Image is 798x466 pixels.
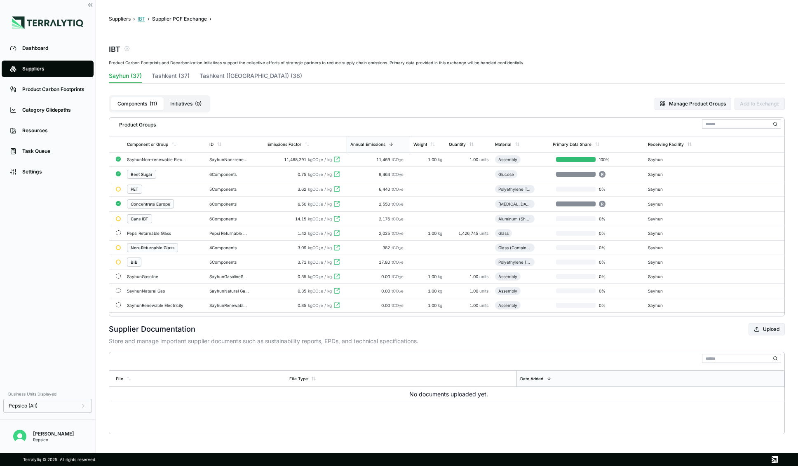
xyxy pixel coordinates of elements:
div: Sayhun [648,260,688,265]
div: Non-Returnable Glass [131,245,174,250]
span: tCO e [392,157,404,162]
div: SayhunRenewable Electricity [127,303,186,308]
span: kgCO e / kg [308,187,332,192]
span: kg [438,274,442,279]
span: ( 11 ) [150,101,157,107]
button: Supplier PCF Exchange [152,16,207,22]
span: 0 % [596,231,622,236]
sub: 2 [319,247,321,251]
div: Product Carbon Footprints and Decarbonization Initiatives support the collective efforts of strat... [109,60,785,65]
sub: 2 [319,173,321,177]
div: Emissions Factor [268,142,301,147]
div: Sayhun [648,303,688,308]
span: tCO e [392,245,404,250]
span: 0.00 [381,288,392,293]
div: Assembly [498,303,517,308]
sub: 2 [399,261,401,265]
span: 1.42 [298,231,306,236]
button: Suppliers [109,16,131,22]
span: 3.09 [298,245,306,250]
sub: 2 [399,203,401,207]
button: Tashkent (37) [152,72,190,83]
button: Manage Product Groups [655,98,731,110]
sub: 2 [319,304,321,308]
div: SayhunNon-renewable Electricity [127,157,186,162]
div: Material [495,142,512,147]
span: tCO e [392,201,404,206]
div: IBT [109,43,120,54]
span: kgCO e / kg [308,274,332,279]
span: 2,550 [379,201,392,206]
div: Sayhun [648,231,688,236]
sub: 2 [399,247,401,251]
div: Sayhun [648,245,688,250]
span: › [209,16,211,22]
div: File [116,376,123,381]
span: 100 % [596,157,622,162]
span: units [479,303,488,308]
div: Task Queue [22,148,85,155]
span: 3.71 [298,260,306,265]
span: 1.00 [469,288,479,293]
span: › [133,16,135,22]
div: [MEDICAL_DATA] [498,201,531,206]
div: File Type [289,376,308,381]
span: 0.35 [298,303,306,308]
sub: 2 [399,304,401,308]
div: Sayhun [648,157,688,162]
div: 5 Components [209,260,261,265]
span: 0 % [596,245,622,250]
div: PET [131,187,138,192]
span: tCO e [392,172,404,177]
div: 5 Components [209,187,261,192]
span: tCO e [392,187,404,192]
sub: 2 [319,261,321,265]
span: kgCO e / kg [308,231,332,236]
sub: 2 [319,218,321,222]
div: Beet Sugar [131,172,153,177]
div: Assembly [498,274,517,279]
span: 1.00 [428,288,438,293]
span: 0 % [596,303,622,308]
span: 1.00 [469,274,479,279]
div: Sayhun [648,201,688,206]
span: 0 % [596,260,622,265]
span: 1.00 [428,231,438,236]
sub: 2 [319,290,321,294]
button: Upload [749,323,785,335]
td: No documents uploaded yet. [109,387,784,402]
div: Assembly [498,157,517,162]
span: 2,176 [379,216,392,221]
button: IBT [138,16,145,22]
span: ( 0 ) [195,101,202,107]
span: kgCO e / kg [308,172,332,177]
span: 0 % [596,216,622,221]
span: kgCO e / kg [308,260,332,265]
span: 0.00 [381,274,392,279]
span: 1.00 [428,274,438,279]
span: 1.00 [469,303,479,308]
div: Polyethylene Terephthalate (Pet) [498,187,531,192]
span: tCO e [392,303,404,308]
span: kg [438,231,442,236]
span: 0 % [596,187,622,192]
button: Open user button [10,426,30,446]
span: kgCO e / kg [308,288,332,293]
span: units [479,157,488,162]
div: Suppliers [22,66,85,72]
div: 6 Components [209,216,261,221]
span: kg [438,157,442,162]
div: Component or Group [127,142,168,147]
span: units [479,231,488,236]
div: [PERSON_NAME] [33,431,74,437]
div: Cans IBT [131,216,148,221]
div: Sayhun [648,274,688,279]
sub: 2 [319,203,321,207]
span: kg [438,303,442,308]
div: Quantity [449,142,466,147]
div: 6 Components [209,172,261,177]
div: Assembly [498,288,517,293]
span: 1,426,745 [458,231,479,236]
div: Sayhun [648,187,688,192]
span: tCO e [392,288,404,293]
